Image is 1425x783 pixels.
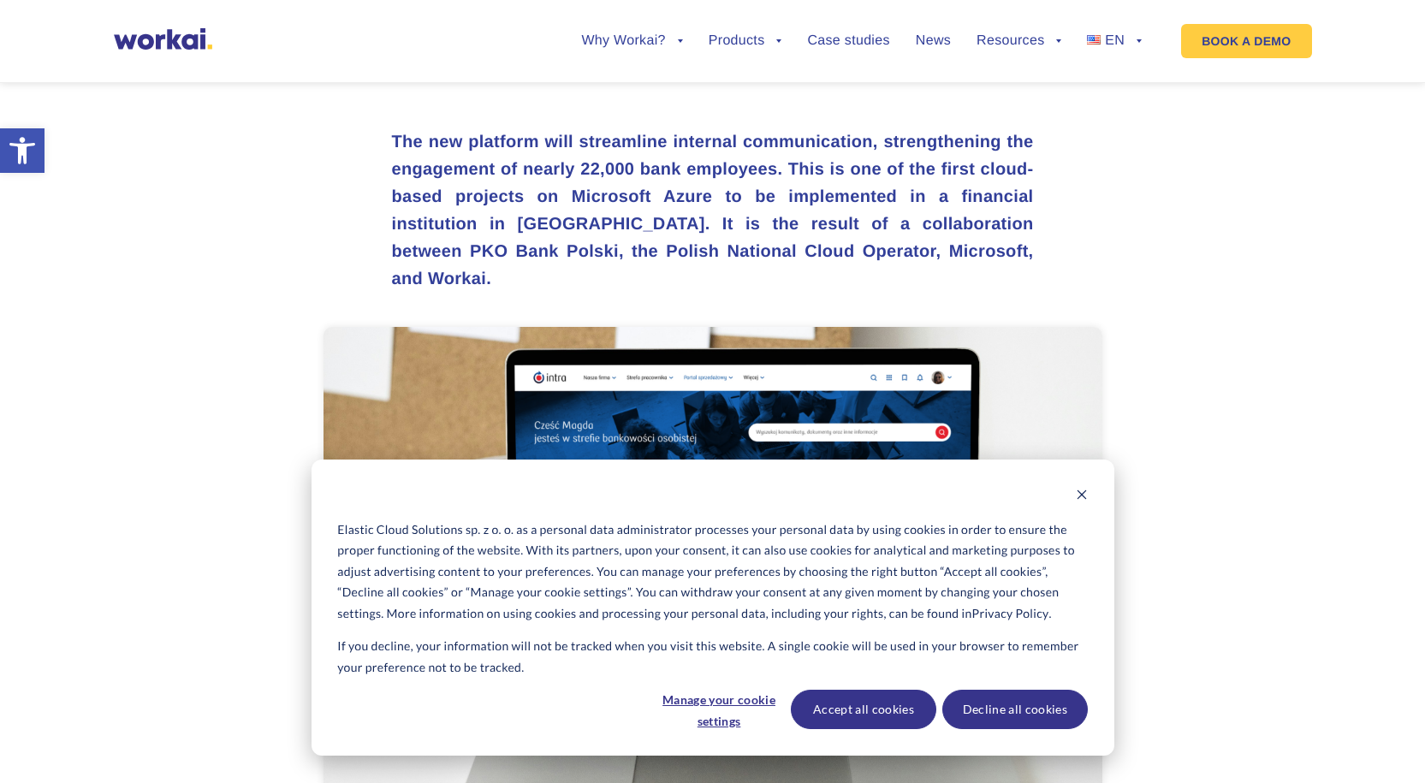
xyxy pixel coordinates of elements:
p: Elastic Cloud Solutions sp. z o. o. as a personal data administrator processes your personal data... [337,519,1087,625]
a: EN [1087,34,1142,48]
a: Case studies [807,34,889,48]
div: Cookie banner [312,460,1114,756]
a: Why Workai? [581,34,682,48]
a: Products [709,34,782,48]
a: Privacy Policy [972,603,1049,625]
a: BOOK A DEMO [1181,24,1311,58]
button: Decline all cookies [942,690,1088,729]
button: Dismiss cookie banner [1076,486,1088,507]
strong: The new platform will streamline internal communication, strengthening the engagement of nearly 2... [392,133,1034,288]
button: Accept all cookies [791,690,936,729]
button: Manage your cookie settings [653,690,785,729]
a: Resources [977,34,1061,48]
p: If you decline, your information will not be tracked when you visit this website. A single cookie... [337,636,1087,678]
span: EN [1105,33,1125,48]
a: News [916,34,951,48]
